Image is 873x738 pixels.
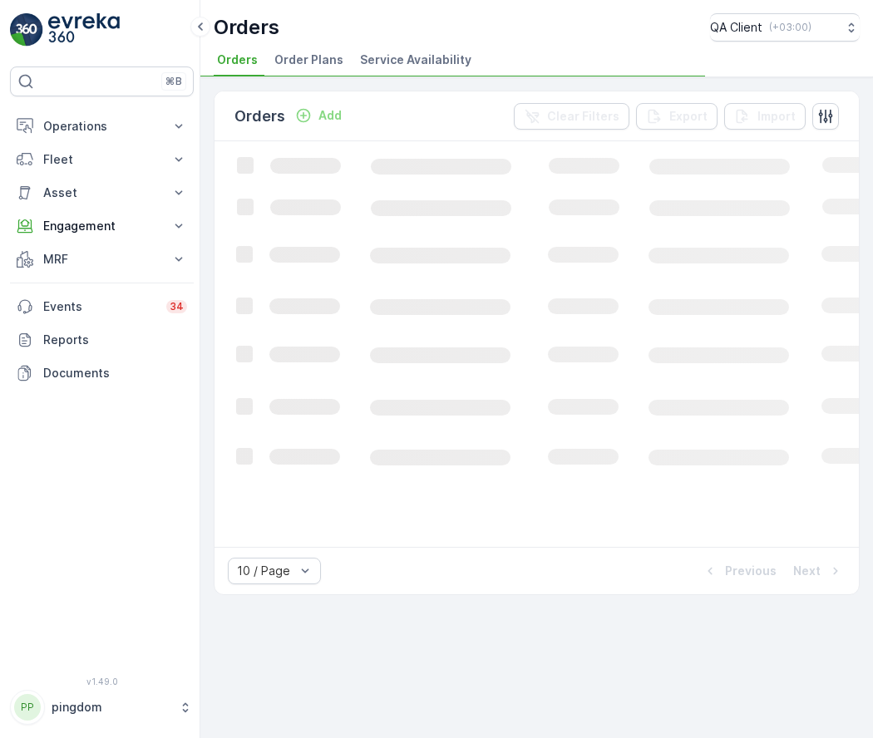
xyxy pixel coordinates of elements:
[234,105,285,128] p: Orders
[725,563,777,579] p: Previous
[52,699,170,716] p: pingdom
[43,151,160,168] p: Fleet
[43,298,156,315] p: Events
[547,108,619,125] p: Clear Filters
[514,103,629,130] button: Clear Filters
[669,108,708,125] p: Export
[318,107,342,124] p: Add
[710,19,762,36] p: QA Client
[10,209,194,243] button: Engagement
[43,118,160,135] p: Operations
[757,108,796,125] p: Import
[214,14,279,41] p: Orders
[48,13,120,47] img: logo_light-DOdMpM7g.png
[724,103,806,130] button: Import
[43,218,160,234] p: Engagement
[792,561,846,581] button: Next
[10,13,43,47] img: logo
[165,75,182,88] p: ⌘B
[636,103,718,130] button: Export
[274,52,343,68] span: Order Plans
[217,52,258,68] span: Orders
[43,365,187,381] p: Documents
[10,690,194,725] button: PPpingdom
[769,21,811,34] p: ( +03:00 )
[10,243,194,276] button: MRF
[793,563,821,579] p: Next
[10,357,194,390] a: Documents
[10,110,194,143] button: Operations
[710,13,860,42] button: QA Client(+03:00)
[10,676,194,686] span: v 1.49.0
[289,106,348,125] button: Add
[43,184,160,201] p: Asset
[10,143,194,176] button: Fleet
[10,176,194,209] button: Asset
[10,290,194,323] a: Events34
[360,52,471,68] span: Service Availability
[43,332,187,348] p: Reports
[700,561,778,581] button: Previous
[10,323,194,357] a: Reports
[43,251,160,268] p: MRF
[170,300,184,313] p: 34
[14,694,41,721] div: PP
